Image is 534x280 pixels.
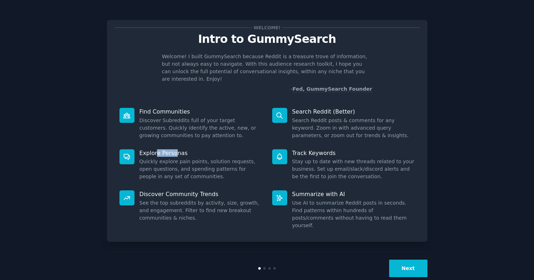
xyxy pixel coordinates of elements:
p: Explore Personas [139,149,262,157]
p: Find Communities [139,108,262,115]
div: - [291,85,372,93]
p: Intro to GummySearch [114,33,420,45]
dd: Quickly explore pain points, solution requests, open questions, and spending patterns for people ... [139,158,262,180]
p: Discover Community Trends [139,190,262,198]
dd: Stay up to date with new threads related to your business. Set up email/slack/discord alerts and ... [292,158,415,180]
dd: Search Reddit posts & comments for any keyword. Zoom in with advanced query parameters, or zoom o... [292,117,415,139]
p: Welcome! I built GummySearch because Reddit is a treasure trove of information, but not always ea... [162,53,372,83]
p: Summarize with AI [292,190,415,198]
span: Welcome! [252,24,281,31]
a: Fed, GummySearch Founder [293,86,372,92]
dd: Discover Subreddits full of your target customers. Quickly identify the active, new, or growing c... [139,117,262,139]
p: Search Reddit (Better) [292,108,415,115]
button: Next [389,260,427,277]
dd: Use AI to summarize Reddit posts in seconds. Find patterns within hundreds of posts/comments with... [292,199,415,229]
dd: See the top subreddits by activity, size, growth, and engagement. Filter to find new breakout com... [139,199,262,222]
p: Track Keywords [292,149,415,157]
